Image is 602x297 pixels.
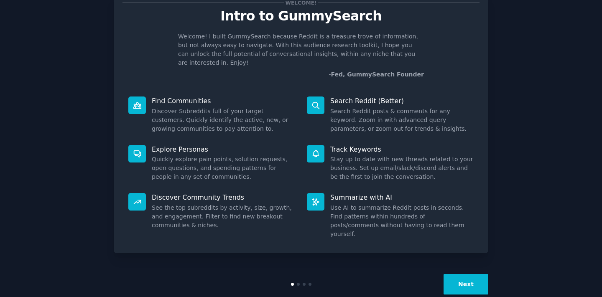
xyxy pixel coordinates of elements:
p: Summarize with AI [330,193,474,202]
a: Fed, GummySearch Founder [331,71,424,78]
dd: Discover Subreddits full of your target customers. Quickly identify the active, new, or growing c... [152,107,295,133]
button: Next [444,274,488,294]
p: Explore Personas [152,145,295,154]
dd: See the top subreddits by activity, size, growth, and engagement. Filter to find new breakout com... [152,203,295,230]
dd: Stay up to date with new threads related to your business. Set up email/slack/discord alerts and ... [330,155,474,181]
dd: Use AI to summarize Reddit posts in seconds. Find patterns within hundreds of posts/comments with... [330,203,474,239]
div: - [329,70,424,79]
p: Welcome! I built GummySearch because Reddit is a treasure trove of information, but not always ea... [178,32,424,67]
p: Search Reddit (Better) [330,96,474,105]
p: Intro to GummySearch [122,9,480,23]
p: Discover Community Trends [152,193,295,202]
dd: Search Reddit posts & comments for any keyword. Zoom in with advanced query parameters, or zoom o... [330,107,474,133]
p: Find Communities [152,96,295,105]
dd: Quickly explore pain points, solution requests, open questions, and spending patterns for people ... [152,155,295,181]
p: Track Keywords [330,145,474,154]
